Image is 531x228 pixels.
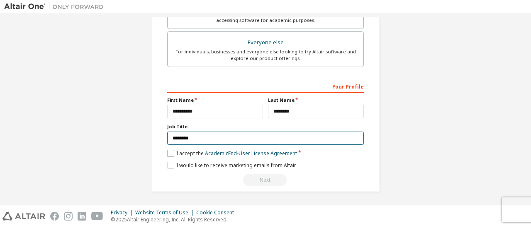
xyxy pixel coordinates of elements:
[173,10,358,24] div: For faculty & administrators of academic institutions administering students and accessing softwa...
[2,212,45,221] img: altair_logo.svg
[111,216,239,223] p: © 2025 Altair Engineering, Inc. All Rights Reserved.
[91,212,103,221] img: youtube.svg
[111,209,135,216] div: Privacy
[196,209,239,216] div: Cookie Consent
[167,123,364,130] label: Job Title
[167,79,364,93] div: Your Profile
[78,212,86,221] img: linkedin.svg
[64,212,73,221] img: instagram.svg
[173,48,358,62] div: For individuals, businesses and everyone else looking to try Altair software and explore our prod...
[268,97,364,103] label: Last Name
[4,2,108,11] img: Altair One
[205,150,297,157] a: Academic End-User License Agreement
[50,212,59,221] img: facebook.svg
[167,162,296,169] label: I would like to receive marketing emails from Altair
[173,37,358,48] div: Everyone else
[135,209,196,216] div: Website Terms of Use
[167,150,297,157] label: I accept the
[167,97,263,103] label: First Name
[167,174,364,186] div: You need to provide your academic email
